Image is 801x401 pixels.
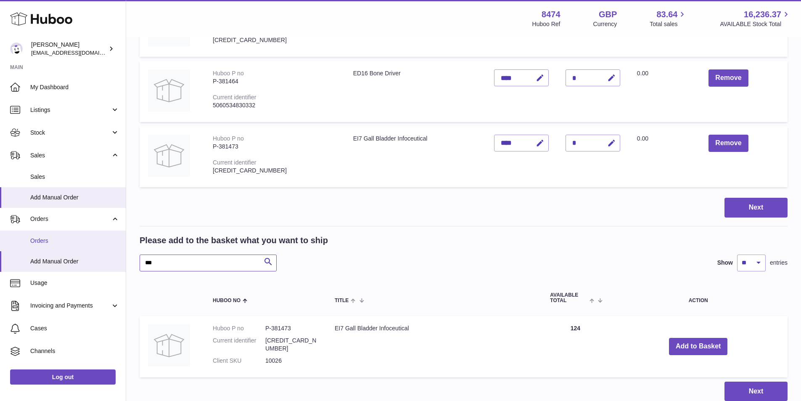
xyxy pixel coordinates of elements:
[637,70,648,77] span: 0.00
[609,284,788,312] th: Action
[31,41,107,57] div: [PERSON_NAME]
[708,135,748,152] button: Remove
[30,279,119,287] span: Usage
[345,126,486,187] td: EI7 Gall Bladder Infoceutical
[213,159,256,166] div: Current identifier
[326,316,542,377] td: EI7 Gall Bladder Infoceutical
[30,258,119,266] span: Add Manual Order
[31,49,124,56] span: [EMAIL_ADDRESS][DOMAIN_NAME]
[213,36,336,44] div: [CREDIT_CARD_NUMBER]
[30,215,111,223] span: Orders
[140,235,328,246] h2: Please add to the basket what you want to ship
[542,9,560,20] strong: 8474
[213,357,265,365] dt: Client SKU
[720,9,791,28] a: 16,236.37 AVAILABLE Stock Total
[213,337,265,353] dt: Current identifier
[593,20,617,28] div: Currency
[213,77,336,85] div: P-381464
[30,324,119,332] span: Cases
[30,347,119,355] span: Channels
[148,69,190,112] img: ED16 Bone Driver
[10,42,23,55] img: orders@neshealth.com
[265,337,318,353] dd: [CREDIT_CARD_NUMBER]
[30,194,119,202] span: Add Manual Order
[265,324,318,332] dd: P-381473
[717,259,733,267] label: Show
[599,9,617,20] strong: GBP
[213,70,244,77] div: Huboo P no
[30,302,111,310] span: Invoicing and Payments
[720,20,791,28] span: AVAILABLE Stock Total
[30,173,119,181] span: Sales
[650,9,687,28] a: 83.64 Total sales
[532,20,560,28] div: Huboo Ref
[724,198,788,218] button: Next
[213,101,336,109] div: 5060534830332
[213,324,265,332] dt: Huboo P no
[550,292,587,303] span: AVAILABLE Total
[30,237,119,245] span: Orders
[30,83,119,91] span: My Dashboard
[656,9,677,20] span: 83.64
[30,151,111,159] span: Sales
[30,106,111,114] span: Listings
[213,135,244,142] div: Huboo P no
[213,143,336,151] div: P-381473
[213,298,241,303] span: Huboo no
[335,298,349,303] span: Title
[770,259,788,267] span: entries
[148,135,190,177] img: EI7 Gall Bladder Infoceutical
[213,167,336,175] div: [CREDIT_CARD_NUMBER]
[542,316,609,377] td: 124
[213,94,256,101] div: Current identifier
[265,357,318,365] dd: 10026
[345,61,486,122] td: ED16 Bone Driver
[744,9,781,20] span: 16,236.37
[708,69,748,87] button: Remove
[30,129,111,137] span: Stock
[637,135,648,142] span: 0.00
[669,338,728,355] button: Add to Basket
[650,20,687,28] span: Total sales
[148,324,190,366] img: EI7 Gall Bladder Infoceutical
[10,369,116,385] a: Log out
